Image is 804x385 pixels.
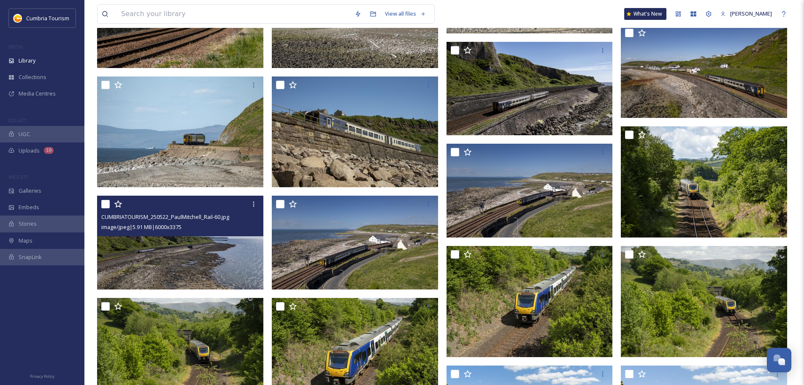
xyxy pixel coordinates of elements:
[19,237,32,245] span: Maps
[272,76,438,188] img: CUMBRIATOURISM_250522_PaulMitchell_Rail-63.jpg
[8,117,27,123] span: COLLECT
[19,90,56,98] span: Media Centres
[44,147,54,154] div: 10
[8,44,23,50] span: MEDIA
[447,246,613,357] img: CUMBRIATOURISM_250522_PaulMitchell_Rail-55.jpg
[19,57,35,65] span: Library
[117,5,350,23] input: Search your library
[767,348,791,372] button: Open Chat
[272,196,438,289] img: CUMBRIATOURISM_250522_PaulMitchell_Rail-59.jpg
[30,371,54,381] a: Privacy Policy
[381,5,430,22] a: View all files
[8,174,28,180] span: WIDGETS
[19,187,41,195] span: Galleries
[621,126,787,238] img: CUMBRIATOURISM_250522_PaulMitchell_Rail-57.jpg
[97,76,263,188] img: CUMBRIATOURISM_250522_PaulMitchell_Rail-64.jpg
[447,42,613,136] img: CUMBRIATOURISM_250522_PaulMitchell_Rail-61.jpg
[30,374,54,379] span: Privacy Policy
[19,203,39,211] span: Embeds
[624,8,666,20] a: What's New
[621,25,787,118] img: CUMBRIATOURISM_250522_PaulMitchell_Rail-62.jpg
[730,10,772,17] span: [PERSON_NAME]
[101,223,181,231] span: image/jpeg | 5.91 MB | 6000 x 3375
[26,14,69,22] span: Cumbria Tourism
[621,246,787,357] img: CUMBRIATOURISM_250522_PaulMitchell_Rail-53.jpg
[447,144,613,238] img: CUMBRIATOURISM_250522_PaulMitchell_Rail-58.jpg
[19,130,30,138] span: UGC
[97,196,263,289] img: CUMBRIATOURISM_250522_PaulMitchell_Rail-60.jpg
[716,5,776,22] a: [PERSON_NAME]
[19,147,40,155] span: Uploads
[19,220,37,228] span: Stories
[19,73,46,81] span: Collections
[101,213,229,221] span: CUMBRIATOURISM_250522_PaulMitchell_Rail-60.jpg
[14,14,22,22] img: images.jpg
[19,253,42,261] span: SnapLink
